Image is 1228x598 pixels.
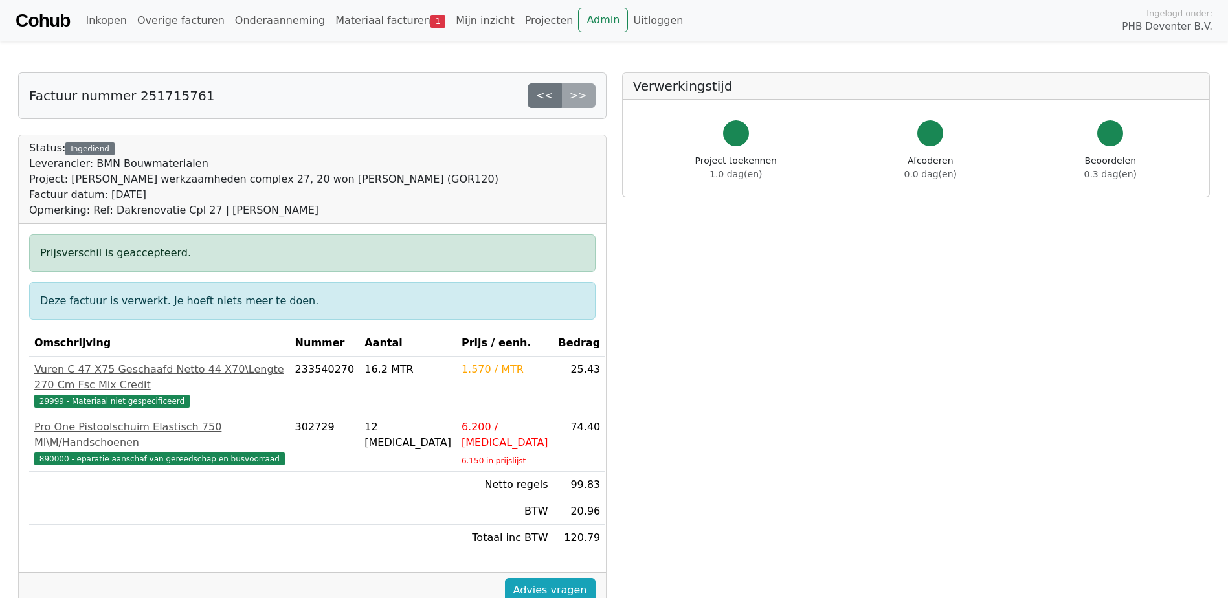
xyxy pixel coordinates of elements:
[364,419,451,450] div: 12 [MEDICAL_DATA]
[132,8,230,34] a: Overige facturen
[29,203,498,218] div: Opmerking: Ref: Dakrenovatie Cpl 27 | [PERSON_NAME]
[29,156,498,172] div: Leverancier: BMN Bouwmaterialen
[633,78,1200,94] h5: Verwerkingstijd
[451,8,520,34] a: Mijn inzicht
[29,187,498,203] div: Factuur datum: [DATE]
[553,414,606,472] td: 74.40
[456,525,553,551] td: Totaal inc BTW
[16,5,70,36] a: Cohub
[330,8,451,34] a: Materiaal facturen1
[29,282,596,320] div: Deze factuur is verwerkt. Je hoeft niets meer te doen.
[34,419,285,450] div: Pro One Pistoolschuim Elastisch 750 Ml\M/Handschoenen
[230,8,330,34] a: Onderaanneming
[520,8,579,34] a: Projecten
[29,172,498,187] div: Project: [PERSON_NAME] werkzaamheden complex 27, 20 won [PERSON_NAME] (GOR120)
[290,357,360,414] td: 233540270
[904,169,957,179] span: 0.0 dag(en)
[290,414,360,472] td: 302729
[290,330,360,357] th: Nummer
[553,472,606,498] td: 99.83
[553,357,606,414] td: 25.43
[29,330,290,357] th: Omschrijving
[456,498,553,525] td: BTW
[29,88,214,104] h5: Factuur nummer 251715761
[553,525,606,551] td: 120.79
[456,472,553,498] td: Netto regels
[904,154,957,181] div: Afcoderen
[29,140,498,218] div: Status:
[34,419,285,466] a: Pro One Pistoolschuim Elastisch 750 Ml\M/Handschoenen890000 - eparatie aanschaf van gereedschap e...
[29,234,596,272] div: Prijsverschil is geaccepteerd.
[359,330,456,357] th: Aantal
[430,15,445,28] span: 1
[709,169,762,179] span: 1.0 dag(en)
[462,456,526,465] sub: 6.150 in prijslijst
[34,362,285,393] div: Vuren C 47 X75 Geschaafd Netto 44 X70\Lengte 270 Cm Fsc Mix Credit
[456,330,553,357] th: Prijs / eenh.
[1122,19,1212,34] span: PHB Deventer B.V.
[34,452,285,465] span: 890000 - eparatie aanschaf van gereedschap en busvoorraad
[578,8,628,32] a: Admin
[80,8,131,34] a: Inkopen
[65,142,114,155] div: Ingediend
[1084,169,1137,179] span: 0.3 dag(en)
[628,8,688,34] a: Uitloggen
[1146,7,1212,19] span: Ingelogd onder:
[553,330,606,357] th: Bedrag
[462,419,548,450] div: 6.200 / [MEDICAL_DATA]
[695,154,777,181] div: Project toekennen
[364,362,451,377] div: 16.2 MTR
[528,83,562,108] a: <<
[1084,154,1137,181] div: Beoordelen
[553,498,606,525] td: 20.96
[34,395,190,408] span: 29999 - Materiaal niet gespecificeerd
[462,362,548,377] div: 1.570 / MTR
[34,362,285,408] a: Vuren C 47 X75 Geschaafd Netto 44 X70\Lengte 270 Cm Fsc Mix Credit29999 - Materiaal niet gespecif...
